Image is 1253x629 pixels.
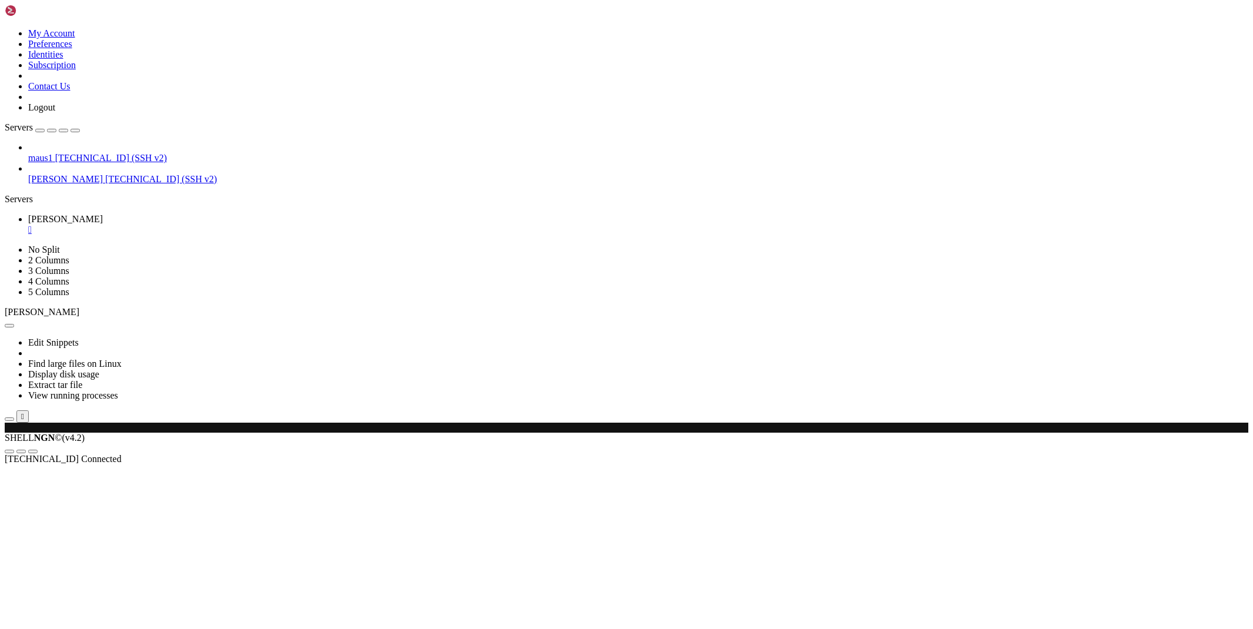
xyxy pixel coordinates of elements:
div:  [21,412,24,421]
a: View running processes [28,390,118,400]
a: Edit Snippets [28,337,79,347]
a: Logout [28,102,55,112]
a: 3 Columns [28,266,69,276]
a: Preferences [28,39,72,49]
span: Servers [5,122,33,132]
a: maus1 [TECHNICAL_ID] (SSH v2) [28,153,1248,163]
span: maus1 [28,153,53,163]
a: Find large files on Linux [28,359,122,369]
img: Shellngn [5,5,72,16]
span: [TECHNICAL_ID] (SSH v2) [55,153,167,163]
a: Contact Us [28,81,70,91]
span: [PERSON_NAME] [28,174,103,184]
span: [TECHNICAL_ID] (SSH v2) [105,174,217,184]
a: Display disk usage [28,369,99,379]
a: Extract tar file [28,380,82,390]
a: Servers [5,122,80,132]
a: [PERSON_NAME] [TECHNICAL_ID] (SSH v2) [28,174,1248,185]
a: My Account [28,28,75,38]
li: [PERSON_NAME] [TECHNICAL_ID] (SSH v2) [28,163,1248,185]
div: Servers [5,194,1248,205]
a: maus [28,214,1248,235]
a:  [28,225,1248,235]
button:  [16,410,29,423]
a: Subscription [28,60,76,70]
a: 5 Columns [28,287,69,297]
li: maus1 [TECHNICAL_ID] (SSH v2) [28,142,1248,163]
a: 2 Columns [28,255,69,265]
a: No Split [28,245,60,255]
a: 4 Columns [28,276,69,286]
a: Identities [28,49,63,59]
span: [PERSON_NAME] [5,307,79,317]
span: [PERSON_NAME] [28,214,103,224]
